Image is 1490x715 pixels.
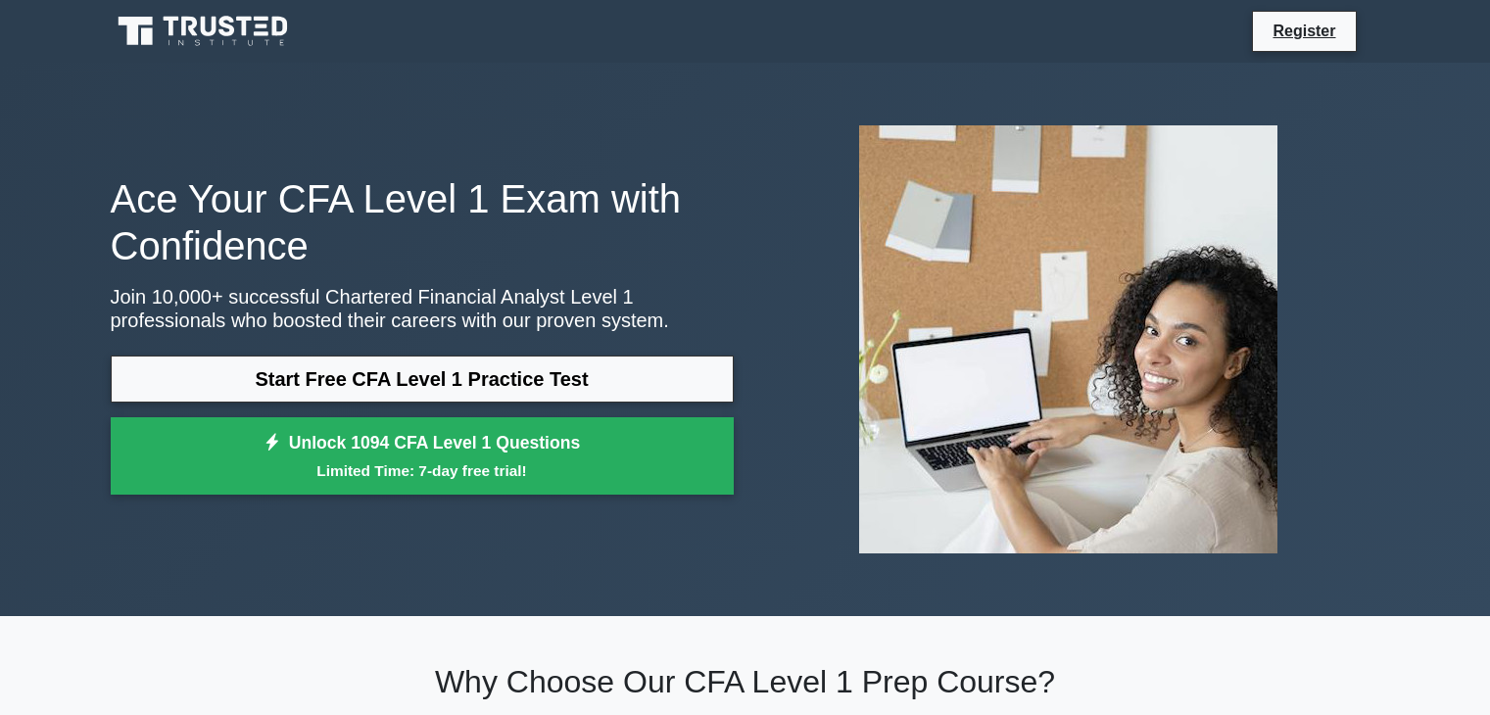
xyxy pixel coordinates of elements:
a: Start Free CFA Level 1 Practice Test [111,356,734,403]
h2: Why Choose Our CFA Level 1 Prep Course? [111,663,1380,700]
small: Limited Time: 7-day free trial! [135,459,709,482]
h1: Ace Your CFA Level 1 Exam with Confidence [111,175,734,269]
a: Unlock 1094 CFA Level 1 QuestionsLimited Time: 7-day free trial! [111,417,734,496]
a: Register [1261,19,1347,43]
p: Join 10,000+ successful Chartered Financial Analyst Level 1 professionals who boosted their caree... [111,285,734,332]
